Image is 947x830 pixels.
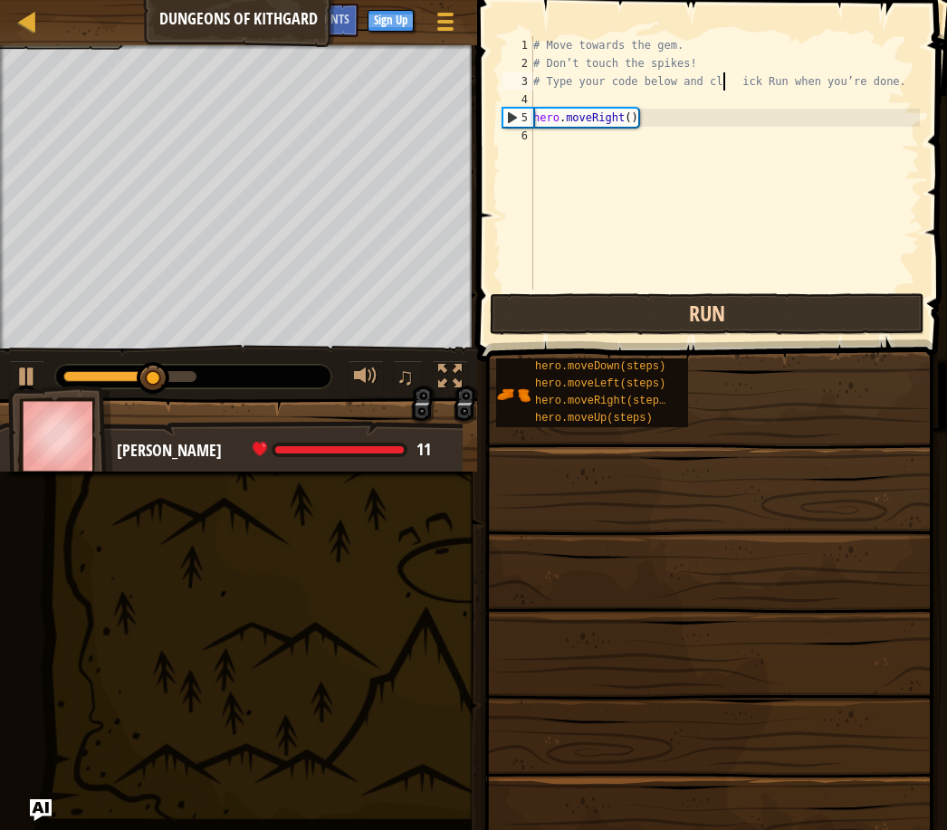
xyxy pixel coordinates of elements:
[535,395,672,407] span: hero.moveRight(steps)
[416,438,431,461] span: 11
[117,439,445,463] div: [PERSON_NAME]
[535,412,653,425] span: hero.moveUp(steps)
[502,72,533,91] div: 3
[502,91,533,109] div: 4
[503,109,533,127] div: 5
[320,10,349,27] span: Hints
[397,363,415,390] span: ♫
[9,360,45,397] button: ⌘ + P: Play
[490,293,924,335] button: Run
[253,442,431,458] div: health: 11 / 11
[262,4,311,37] button: Ask AI
[30,799,52,821] button: Ask AI
[423,4,468,46] button: Show game menu
[348,360,384,397] button: Adjust volume
[502,36,533,54] div: 1
[535,360,665,373] span: hero.moveDown(steps)
[535,377,665,390] span: hero.moveLeft(steps)
[393,360,424,397] button: ♫
[432,360,468,397] button: Toggle fullscreen
[368,10,414,32] button: Sign Up
[271,10,301,27] span: Ask AI
[502,54,533,72] div: 2
[496,377,531,412] img: portrait.png
[8,386,113,486] img: thang_avatar_frame.png
[502,127,533,145] div: 6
